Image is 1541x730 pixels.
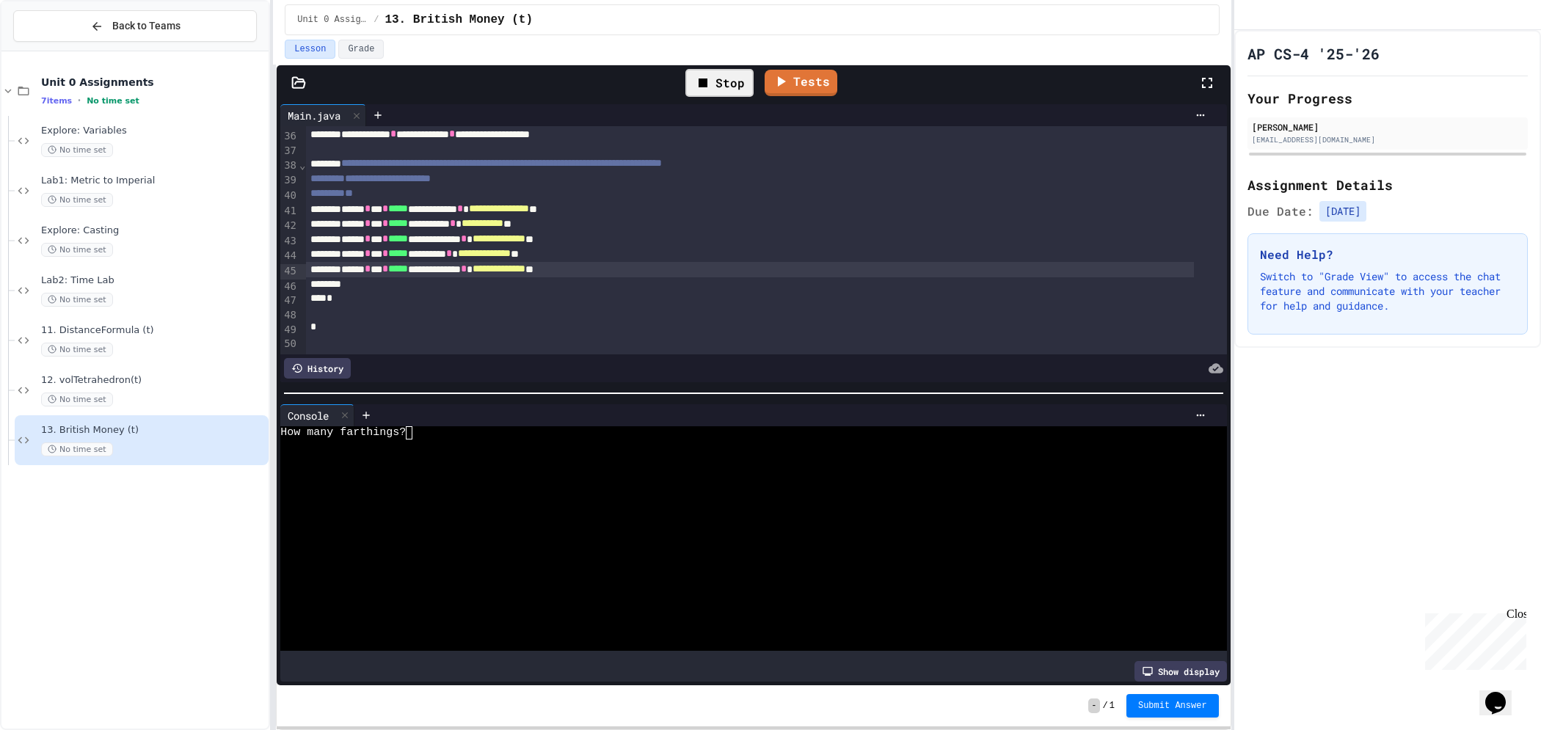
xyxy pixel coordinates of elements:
[1126,694,1219,718] button: Submit Answer
[299,159,306,171] span: Fold line
[1103,700,1108,712] span: /
[41,175,266,187] span: Lab1: Metric to Imperial
[280,104,366,126] div: Main.java
[1138,700,1207,712] span: Submit Answer
[280,408,336,423] div: Console
[1247,88,1528,109] h2: Your Progress
[280,264,299,280] div: 45
[1252,134,1523,145] div: [EMAIL_ADDRESS][DOMAIN_NAME]
[280,337,299,351] div: 50
[280,129,299,145] div: 36
[41,143,113,157] span: No time set
[41,243,113,257] span: No time set
[1088,698,1099,713] span: -
[41,374,266,387] span: 12. volTetrahedron(t)
[280,144,299,158] div: 37
[1252,120,1523,134] div: [PERSON_NAME]
[374,14,379,26] span: /
[41,442,113,456] span: No time set
[41,76,266,89] span: Unit 0 Assignments
[280,404,354,426] div: Console
[112,18,181,34] span: Back to Teams
[280,158,299,174] div: 38
[284,358,351,379] div: History
[1319,201,1366,222] span: [DATE]
[280,426,406,439] span: How many farthings?
[41,225,266,237] span: Explore: Casting
[280,308,299,323] div: 48
[1134,661,1227,682] div: Show display
[1247,202,1314,220] span: Due Date:
[280,293,299,308] div: 47
[41,125,266,137] span: Explore: Variables
[41,324,266,337] span: 11. DistanceFormula (t)
[41,424,266,437] span: 13. British Money (t)
[280,323,299,337] div: 49
[280,219,299,234] div: 42
[765,70,837,96] a: Tests
[280,173,299,189] div: 39
[280,249,299,264] div: 44
[297,14,368,26] span: Unit 0 Assignments
[1260,269,1515,313] p: Switch to "Grade View" to access the chat feature and communicate with your teacher for help and ...
[41,343,113,357] span: No time set
[41,96,72,106] span: 7 items
[41,293,113,307] span: No time set
[6,6,101,93] div: Chat with us now!Close
[685,69,754,97] div: Stop
[78,95,81,106] span: •
[1247,175,1528,195] h2: Assignment Details
[280,204,299,219] div: 41
[41,274,266,287] span: Lab2: Time Lab
[41,393,113,406] span: No time set
[280,108,348,123] div: Main.java
[41,193,113,207] span: No time set
[1110,700,1115,712] span: 1
[280,234,299,249] div: 43
[1419,607,1526,670] iframe: chat widget
[280,189,299,204] div: 40
[87,96,139,106] span: No time set
[338,40,384,59] button: Grade
[13,10,257,42] button: Back to Teams
[385,11,533,29] span: 13. British Money (t)
[1260,246,1515,263] h3: Need Help?
[1247,43,1380,64] h1: AP CS-4 '25-'26
[280,280,299,294] div: 46
[1479,671,1526,715] iframe: chat widget
[285,40,335,59] button: Lesson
